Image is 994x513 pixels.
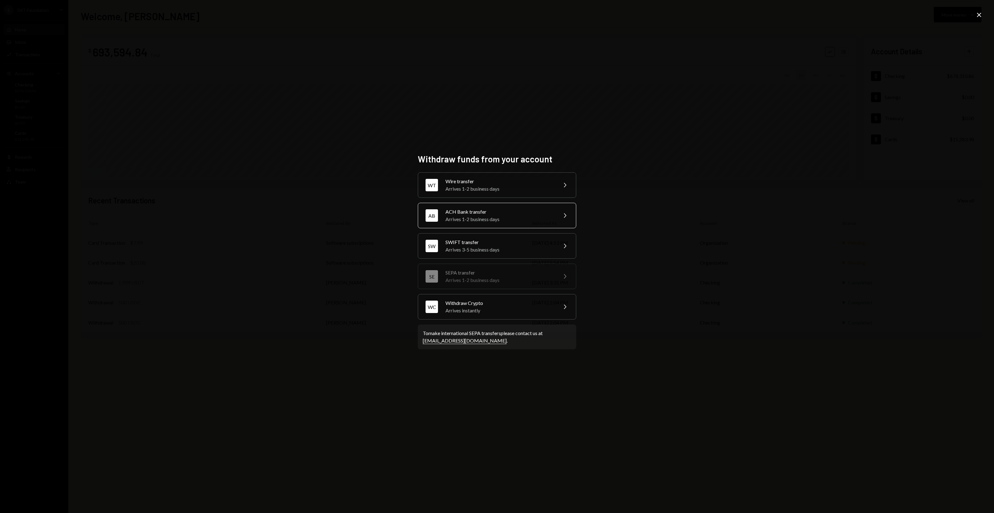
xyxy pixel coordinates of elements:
button: WCWithdraw CryptoArrives instantly [418,294,576,320]
button: ABACH Bank transferArrives 1-2 business days [418,203,576,228]
h2: Withdraw funds from your account [418,153,576,165]
button: SWSWIFT transferArrives 3-5 business days [418,233,576,259]
div: Arrives instantly [445,307,554,314]
div: WT [426,179,438,191]
div: SW [426,240,438,252]
div: Arrives 3-5 business days [445,246,554,253]
div: Wire transfer [445,178,554,185]
div: To make international SEPA transfers please contact us at . [423,329,571,344]
a: [EMAIL_ADDRESS][DOMAIN_NAME] [423,338,507,344]
div: ACH Bank transfer [445,208,554,216]
div: Arrives 1-2 business days [445,276,554,284]
div: Arrives 1-2 business days [445,185,554,193]
div: Arrives 1-2 business days [445,216,554,223]
div: SE [426,270,438,283]
div: SEPA transfer [445,269,554,276]
button: SESEPA transferArrives 1-2 business days [418,264,576,289]
div: SWIFT transfer [445,238,554,246]
div: WC [426,301,438,313]
button: WTWire transferArrives 1-2 business days [418,172,576,198]
div: Withdraw Crypto [445,299,554,307]
div: AB [426,209,438,222]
